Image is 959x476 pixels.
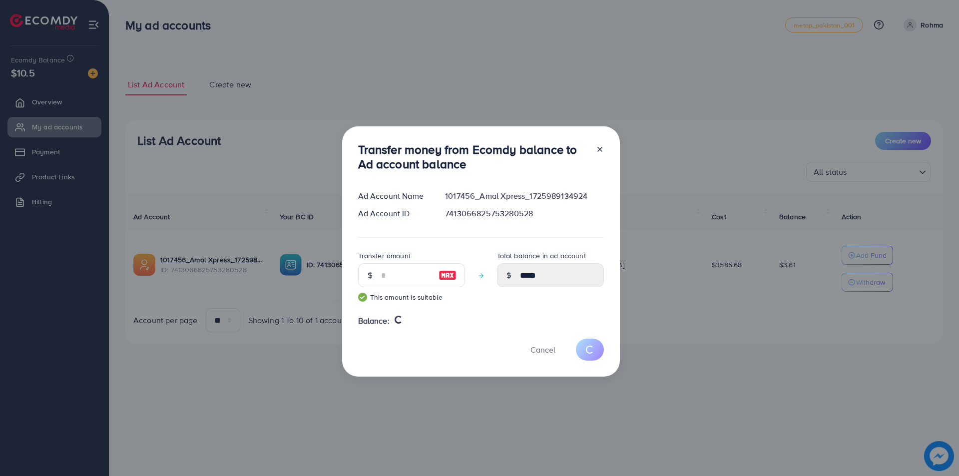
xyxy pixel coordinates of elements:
[358,292,465,302] small: This amount is suitable
[358,142,588,171] h3: Transfer money from Ecomdy balance to Ad account balance
[350,190,438,202] div: Ad Account Name
[518,339,568,360] button: Cancel
[358,251,411,261] label: Transfer amount
[437,190,611,202] div: 1017456_Amal Xpress_1725989134924
[437,208,611,219] div: 7413066825753280528
[439,269,457,281] img: image
[358,315,390,327] span: Balance:
[350,208,438,219] div: Ad Account ID
[497,251,586,261] label: Total balance in ad account
[530,344,555,355] span: Cancel
[358,293,367,302] img: guide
